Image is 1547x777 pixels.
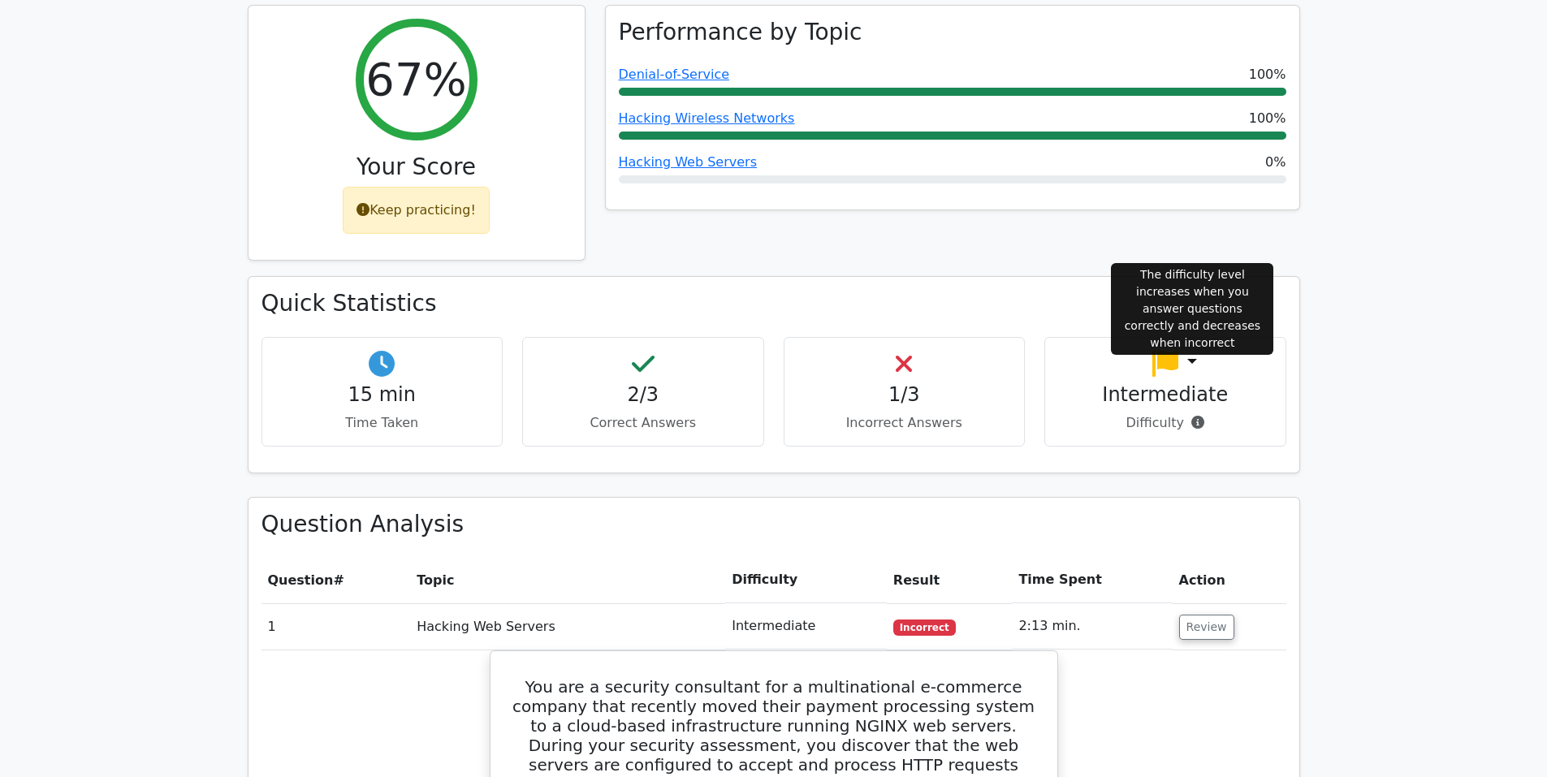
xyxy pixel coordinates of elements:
span: Question [268,572,334,588]
th: # [261,557,411,603]
span: 100% [1249,65,1286,84]
p: Difficulty [1058,413,1273,433]
h3: Quick Statistics [261,290,1286,317]
a: Hacking Wireless Networks [619,110,795,126]
p: Time Taken [275,413,490,433]
a: Hacking Web Servers [619,154,758,170]
th: Action [1173,557,1286,603]
th: Topic [410,557,725,603]
td: Intermediate [725,603,887,650]
h3: Question Analysis [261,511,1286,538]
h4: Intermediate [1058,383,1273,407]
th: Time Spent [1012,557,1172,603]
h4: 2/3 [536,383,750,407]
div: The difficulty level increases when you answer questions correctly and decreases when incorrect [1111,263,1273,355]
button: Review [1179,615,1234,640]
span: 0% [1265,153,1286,172]
span: 100% [1249,109,1286,128]
td: 1 [261,603,411,650]
span: Incorrect [893,619,956,636]
div: Keep practicing! [343,187,490,234]
h4: 1/3 [797,383,1012,407]
h3: Your Score [261,153,572,181]
td: 2:13 min. [1012,603,1172,650]
h2: 67% [365,52,466,106]
th: Difficulty [725,557,887,603]
h3: Performance by Topic [619,19,862,46]
a: Denial-of-Service [619,67,730,82]
h4: 15 min [275,383,490,407]
td: Hacking Web Servers [410,603,725,650]
p: Incorrect Answers [797,413,1012,433]
th: Result [887,557,1013,603]
p: Correct Answers [536,413,750,433]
